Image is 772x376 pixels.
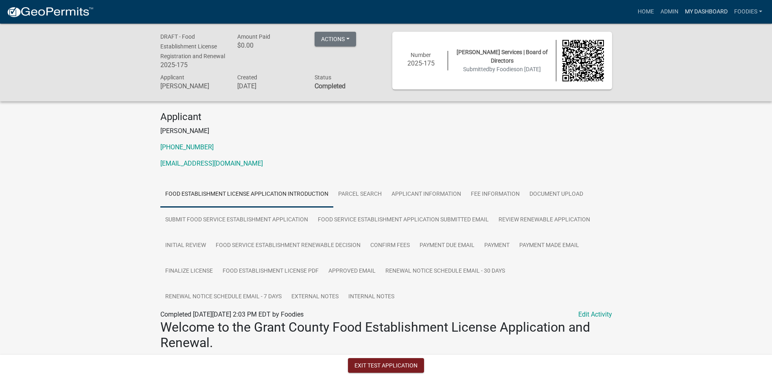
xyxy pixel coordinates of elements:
a: Finalize License [160,258,218,284]
a: Food Establishment License Application Introduction [160,181,333,208]
h6: 2025-175 [160,61,225,69]
h6: [DATE] [237,82,302,90]
span: Amount Paid [237,33,270,40]
a: Payment made Email [514,233,584,259]
a: Confirm Fees [365,233,415,259]
span: [PERSON_NAME] Services | Board of Directors [457,49,548,64]
a: [PHONE_NUMBER] [160,143,214,151]
a: [EMAIL_ADDRESS][DOMAIN_NAME] [160,160,263,167]
a: Food Establishment License PDF [218,258,324,284]
button: Exit Test Application [348,358,424,373]
span: Number [411,52,431,58]
a: Admin [657,4,682,20]
a: Renewal Notice Schedule Email - 7 Days [160,284,286,310]
a: Applicant Information [387,181,466,208]
span: Created [237,74,257,81]
a: Payment Due Email [415,233,479,259]
a: Fee Information [466,181,525,208]
a: Edit Activity [578,310,612,319]
h2: Welcome to the Grant County Food Establishment License Application and Renewal. [160,319,612,351]
a: My Dashboard [682,4,731,20]
span: Applicant [160,74,184,81]
a: Food Service Establishment Application Submitted Email [313,207,494,233]
a: Payment [479,233,514,259]
strong: Completed [315,82,346,90]
a: Internal Notes [343,284,399,310]
a: Document Upload [525,181,588,208]
a: External Notes [286,284,343,310]
span: DRAFT - Food Establishment License Registration and Renewal [160,33,225,59]
span: Status [315,74,331,81]
span: Submitted on [DATE] [463,66,541,72]
h6: $0.00 [237,42,302,49]
h6: [PERSON_NAME] [160,82,225,90]
a: Submit Food Service Establishment Application [160,207,313,233]
a: Food Service Establishment Renewable Decision [211,233,365,259]
span: Completed [DATE][DATE] 2:03 PM EDT by Foodies [160,310,304,318]
img: QR code [562,40,604,81]
h6: 2025-175 [400,59,442,67]
a: Home [634,4,657,20]
a: Review Renewable Application [494,207,595,233]
h4: Applicant [160,111,612,123]
button: Actions [315,32,356,46]
p: [PERSON_NAME] [160,126,612,136]
a: Foodies [731,4,765,20]
span: by Foodies [489,66,516,72]
a: Approved Email [324,258,381,284]
a: Parcel search [333,181,387,208]
a: Initial Review [160,233,211,259]
a: Renewal Notice Schedule Email - 30 Days [381,258,510,284]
